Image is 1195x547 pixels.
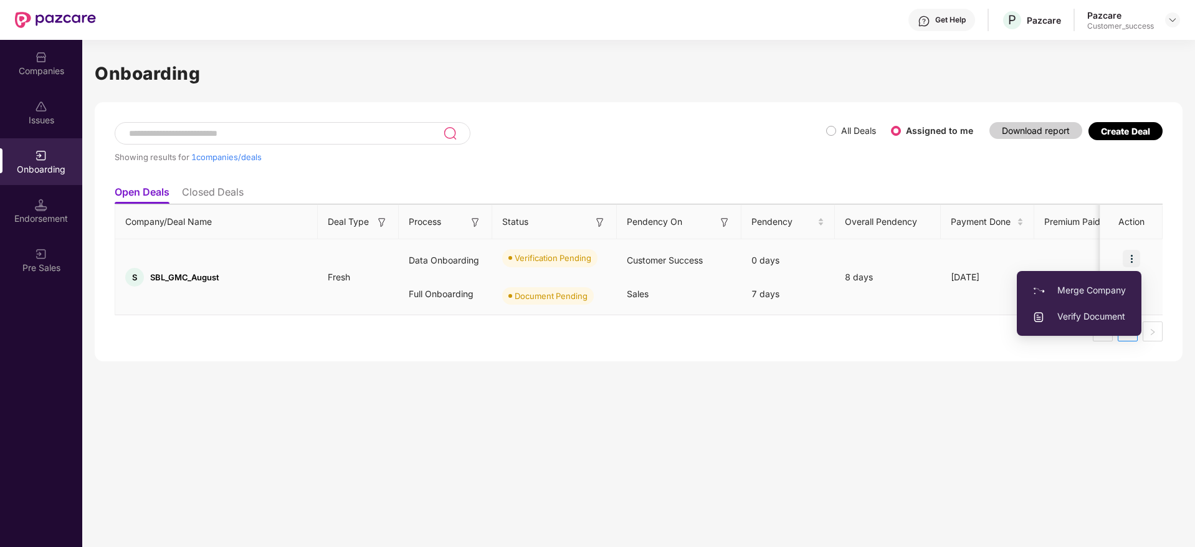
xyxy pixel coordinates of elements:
img: svg+xml;base64,PHN2ZyB3aWR0aD0iMjAiIGhlaWdodD0iMjAiIHZpZXdCb3g9IjAgMCAyMCAyMCIgZmlsbD0ibm9uZSIgeG... [35,150,47,162]
span: Pendency [751,215,815,229]
span: P [1008,12,1016,27]
button: Download report [989,122,1082,139]
img: svg+xml;base64,PHN2ZyB3aWR0aD0iMTYiIGhlaWdodD0iMTYiIHZpZXdCb3g9IjAgMCAxNiAxNiIgZmlsbD0ibm9uZSIgeG... [469,216,482,229]
div: Customer_success [1087,21,1154,31]
div: 0 days [741,244,835,277]
img: svg+xml;base64,PHN2ZyB3aWR0aD0iMTYiIGhlaWdodD0iMTYiIHZpZXdCb3g9IjAgMCAxNiAxNiIgZmlsbD0ibm9uZSIgeG... [718,216,731,229]
th: Company/Deal Name [115,205,318,239]
h1: Onboarding [95,60,1183,87]
span: SBL_GMC_August [150,272,219,282]
img: svg+xml;base64,PHN2ZyB3aWR0aD0iMjAiIGhlaWdodD0iMjAiIHZpZXdCb3g9IjAgMCAyMCAyMCIgZmlsbD0ibm9uZSIgeG... [1032,285,1045,297]
div: Showing results for [115,152,826,162]
img: svg+xml;base64,PHN2ZyBpZD0iVXBsb2FkX0xvZ3MiIGRhdGEtbmFtZT0iVXBsb2FkIExvZ3MiIHhtbG5zPSJodHRwOi8vd3... [1032,311,1045,323]
img: svg+xml;base64,PHN2ZyBpZD0iQ29tcGFuaWVzIiB4bWxucz0iaHR0cDovL3d3dy53My5vcmcvMjAwMC9zdmciIHdpZHRoPS... [35,51,47,64]
th: Payment Done [941,205,1034,239]
button: right [1143,321,1163,341]
img: svg+xml;base64,PHN2ZyBpZD0iRHJvcGRvd24tMzJ4MzIiIHhtbG5zPSJodHRwOi8vd3d3LnczLm9yZy8yMDAwL3N2ZyIgd2... [1168,15,1178,25]
img: svg+xml;base64,PHN2ZyB3aWR0aD0iMjAiIGhlaWdodD0iMjAiIHZpZXdCb3g9IjAgMCAyMCAyMCIgZmlsbD0ibm9uZSIgeG... [35,248,47,260]
img: svg+xml;base64,PHN2ZyB3aWR0aD0iMTQuNSIgaGVpZ2h0PSIxNC41IiB2aWV3Qm94PSIwIDAgMTYgMTYiIGZpbGw9Im5vbm... [35,199,47,211]
li: Open Deals [115,186,169,204]
th: Overall Pendency [835,205,941,239]
label: Assigned to me [906,125,973,136]
th: Premium Paid [1034,205,1115,239]
div: Pazcare [1027,14,1061,26]
div: Create Deal [1101,126,1150,136]
img: svg+xml;base64,PHN2ZyBpZD0iSXNzdWVzX2Rpc2FibGVkIiB4bWxucz0iaHR0cDovL3d3dy53My5vcmcvMjAwMC9zdmciIH... [35,100,47,113]
span: Verify Document [1032,310,1126,323]
label: All Deals [841,125,876,136]
img: icon [1123,250,1140,267]
img: svg+xml;base64,PHN2ZyB3aWR0aD0iMTYiIGhlaWdodD0iMTYiIHZpZXdCb3g9IjAgMCAxNiAxNiIgZmlsbD0ibm9uZSIgeG... [376,216,388,229]
div: [DATE] [941,270,1034,284]
span: Status [502,215,528,229]
li: Next Page [1143,321,1163,341]
th: Pendency [741,205,835,239]
div: Verification Pending [515,252,591,264]
div: Pazcare [1087,9,1154,21]
span: right [1149,328,1156,336]
span: Process [409,215,441,229]
span: Sales [627,288,649,299]
li: Closed Deals [182,186,244,204]
div: 8 days [835,270,941,284]
div: Get Help [935,15,966,25]
span: Pendency On [627,215,682,229]
div: Data Onboarding [399,244,492,277]
span: 1 companies/deals [191,152,262,162]
img: svg+xml;base64,PHN2ZyBpZD0iSGVscC0zMngzMiIgeG1sbnM9Imh0dHA6Ly93d3cudzMub3JnLzIwMDAvc3ZnIiB3aWR0aD... [918,15,930,27]
img: New Pazcare Logo [15,12,96,28]
th: Action [1100,205,1163,239]
img: svg+xml;base64,PHN2ZyB3aWR0aD0iMTYiIGhlaWdodD0iMTYiIHZpZXdCb3g9IjAgMCAxNiAxNiIgZmlsbD0ibm9uZSIgeG... [594,216,606,229]
div: S [125,268,144,287]
span: Deal Type [328,215,369,229]
span: Fresh [318,272,360,282]
div: Full Onboarding [399,277,492,311]
div: 7 days [741,277,835,311]
span: Payment Done [951,215,1014,229]
img: svg+xml;base64,PHN2ZyB3aWR0aD0iMjQiIGhlaWdodD0iMjUiIHZpZXdCb3g9IjAgMCAyNCAyNSIgZmlsbD0ibm9uZSIgeG... [443,126,457,141]
span: Customer Success [627,255,703,265]
span: Merge Company [1032,283,1126,297]
div: Document Pending [515,290,588,302]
